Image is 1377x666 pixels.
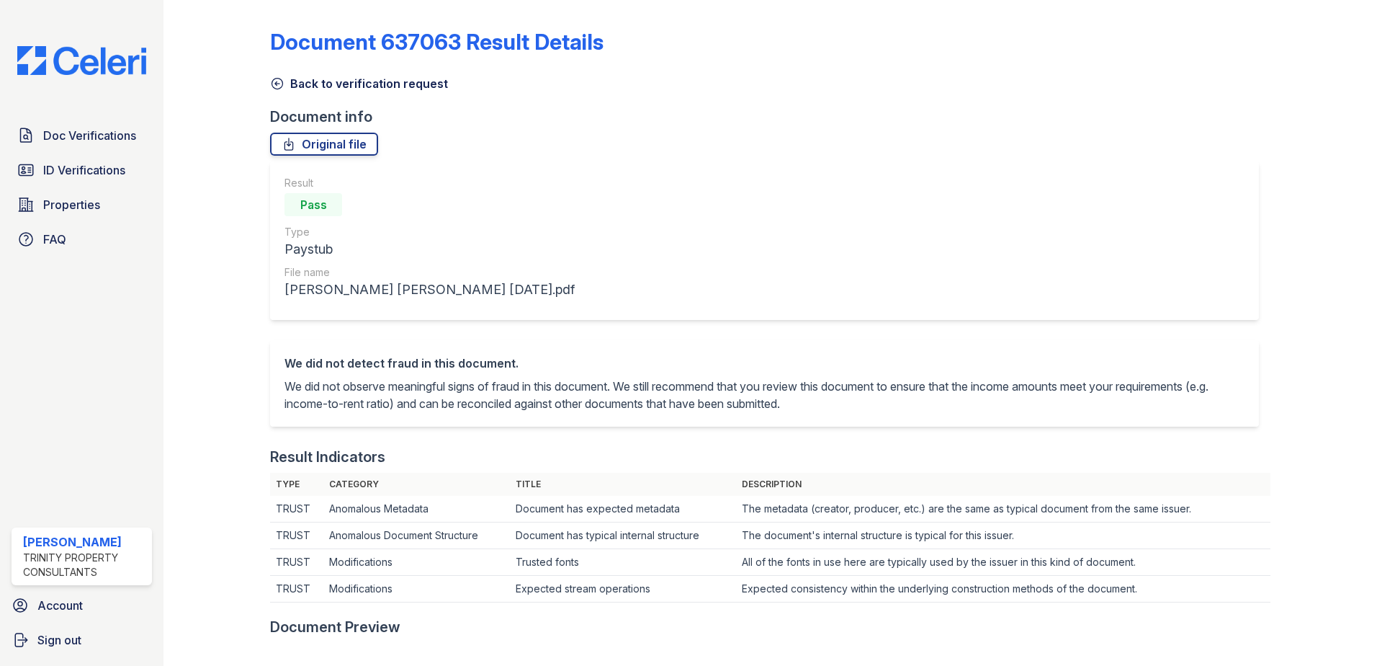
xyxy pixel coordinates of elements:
div: Document Preview [270,617,400,637]
td: The document's internal structure is typical for this issuer. [736,523,1270,549]
td: The metadata (creator, producer, etc.) are the same as typical document from the same issuer. [736,496,1270,523]
span: Doc Verifications [43,127,136,144]
td: Expected consistency within the underlying construction methods of the document. [736,576,1270,603]
div: Type [284,225,575,239]
div: Document info [270,107,1270,127]
div: Paystub [284,239,575,259]
p: We did not observe meaningful signs of fraud in this document. We still recommend that you review... [284,378,1244,412]
td: Modifications [323,576,510,603]
th: Title [510,473,736,496]
th: Type [270,473,323,496]
td: All of the fonts in use here are typically used by the issuer in this kind of document. [736,549,1270,576]
td: TRUST [270,549,323,576]
td: TRUST [270,496,323,523]
td: Anomalous Document Structure [323,523,510,549]
span: Properties [43,196,100,213]
td: TRUST [270,523,323,549]
td: Document has typical internal structure [510,523,736,549]
div: Result [284,176,575,190]
td: TRUST [270,576,323,603]
a: Document 637063 Result Details [270,29,604,55]
a: Original file [270,133,378,156]
a: Sign out [6,626,158,654]
div: File name [284,265,575,280]
th: Category [323,473,510,496]
div: Result Indicators [270,447,385,467]
a: FAQ [12,225,152,254]
span: ID Verifications [43,161,125,179]
a: ID Verifications [12,156,152,185]
span: FAQ [43,231,66,248]
div: We did not detect fraud in this document. [284,355,1244,372]
td: Expected stream operations [510,576,736,603]
a: Back to verification request [270,75,448,92]
div: [PERSON_NAME] [PERSON_NAME] [DATE].pdf [284,280,575,300]
div: Trinity Property Consultants [23,551,146,580]
div: [PERSON_NAME] [23,533,146,551]
a: Account [6,591,158,620]
td: Document has expected metadata [510,496,736,523]
td: Anomalous Metadata [323,496,510,523]
td: Modifications [323,549,510,576]
img: CE_Logo_Blue-a8612792a0a2168367f1c8372b55b34899dd931a85d93a1a3d3e32e68fde9ad4.png [6,46,158,75]
div: Pass [284,193,342,216]
td: Trusted fonts [510,549,736,576]
span: Account [37,597,83,614]
th: Description [736,473,1270,496]
a: Doc Verifications [12,121,152,150]
a: Properties [12,190,152,219]
span: Sign out [37,631,81,649]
